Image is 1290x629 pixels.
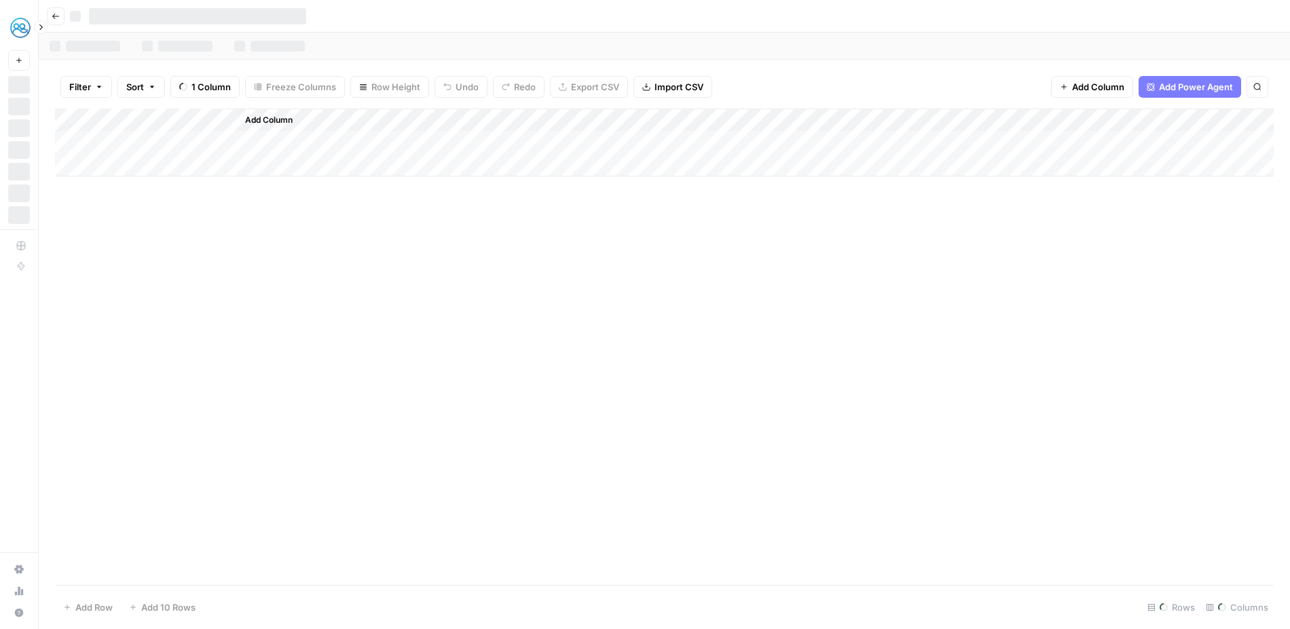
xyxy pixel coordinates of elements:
button: Sort [117,76,165,98]
button: Export CSV [550,76,628,98]
div: Rows [1142,596,1200,618]
button: Freeze Columns [245,76,345,98]
span: Undo [456,80,479,94]
button: Add 10 Rows [121,596,204,618]
a: Settings [8,558,30,580]
button: Help + Support [8,602,30,624]
span: Sort [126,80,144,94]
button: Undo [435,76,487,98]
button: Filter [60,76,112,98]
span: Add 10 Rows [141,601,196,614]
img: MyHealthTeam Logo [8,16,33,40]
div: Columns [1200,596,1274,618]
span: Row Height [371,80,420,94]
span: Freeze Columns [266,80,336,94]
span: Redo [514,80,536,94]
span: Add Row [75,601,113,614]
button: Add Power Agent [1139,76,1241,98]
span: Add Column [245,114,293,126]
button: Add Row [55,596,121,618]
span: Import CSV [655,80,703,94]
button: Add Column [1051,76,1133,98]
button: Add Column [227,111,298,129]
span: Filter [69,80,91,94]
button: Redo [493,76,545,98]
span: Add Power Agent [1159,80,1233,94]
a: Usage [8,580,30,602]
span: Export CSV [571,80,619,94]
button: Workspace: MyHealthTeam [8,11,30,45]
button: Row Height [350,76,429,98]
span: 1 Column [191,80,231,94]
button: 1 Column [170,76,240,98]
button: Import CSV [633,76,712,98]
span: Add Column [1072,80,1124,94]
